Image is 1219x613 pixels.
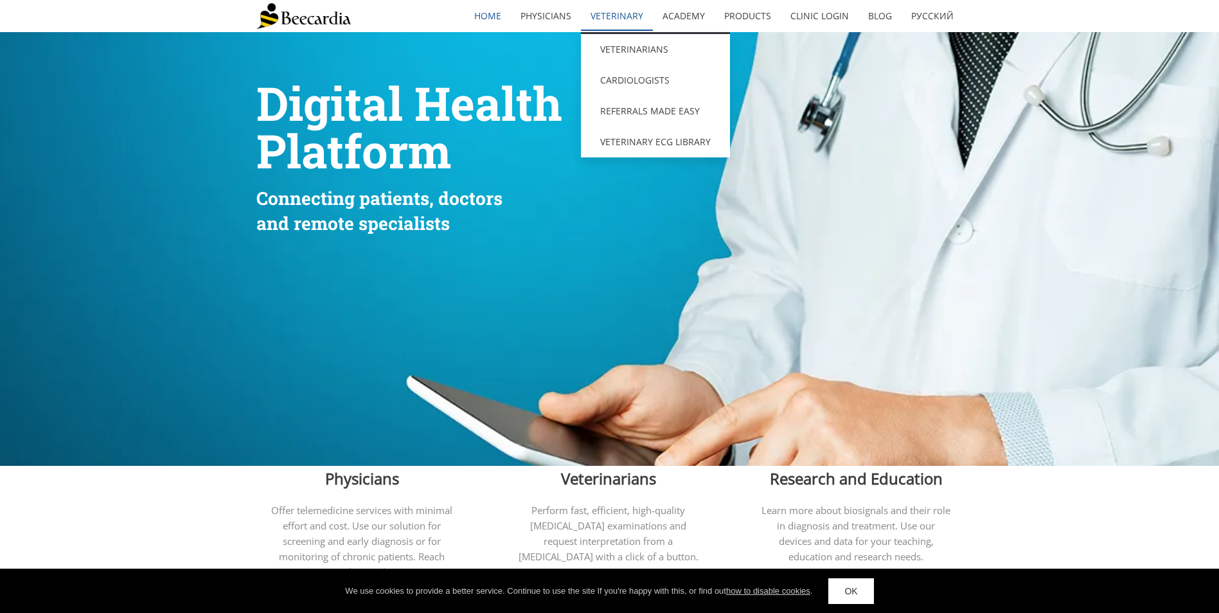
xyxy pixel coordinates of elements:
a: Veterinary [581,1,653,31]
span: Research and Education [770,468,943,489]
a: how to disable cookies [726,586,810,596]
a: OK [828,578,873,604]
a: Blog [859,1,902,31]
span: Connecting patients, doctors [256,186,503,210]
span: Perform fast, efficient, high-quality [MEDICAL_DATA] examinations and request interpretation from... [519,504,698,563]
span: and remote specialists [256,211,450,235]
a: Русский [902,1,963,31]
a: home [465,1,511,31]
a: Cardiologists [581,65,730,96]
img: Beecardia [256,3,351,29]
div: We use cookies to provide a better service. Continue to use the site If you're happy with this, o... [345,585,812,598]
span: Platform [256,120,451,181]
a: Veterinary ECG Library [581,127,730,157]
span: Offer telemedicine services with minimal effort and cost. Use our solution for screening and earl... [271,504,452,594]
a: Clinic Login [781,1,859,31]
a: Referrals Made Easy [581,96,730,127]
a: Physicians [511,1,581,31]
span: Learn more about biosignals and their role in diagnosis and treatment. Use our devices and data f... [761,504,950,563]
span: Digital Health [256,73,562,134]
span: Veterinarians [561,468,656,489]
a: Products [715,1,781,31]
span: Physicians [325,468,399,489]
a: Academy [653,1,715,31]
a: Veterinarians [581,34,730,65]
